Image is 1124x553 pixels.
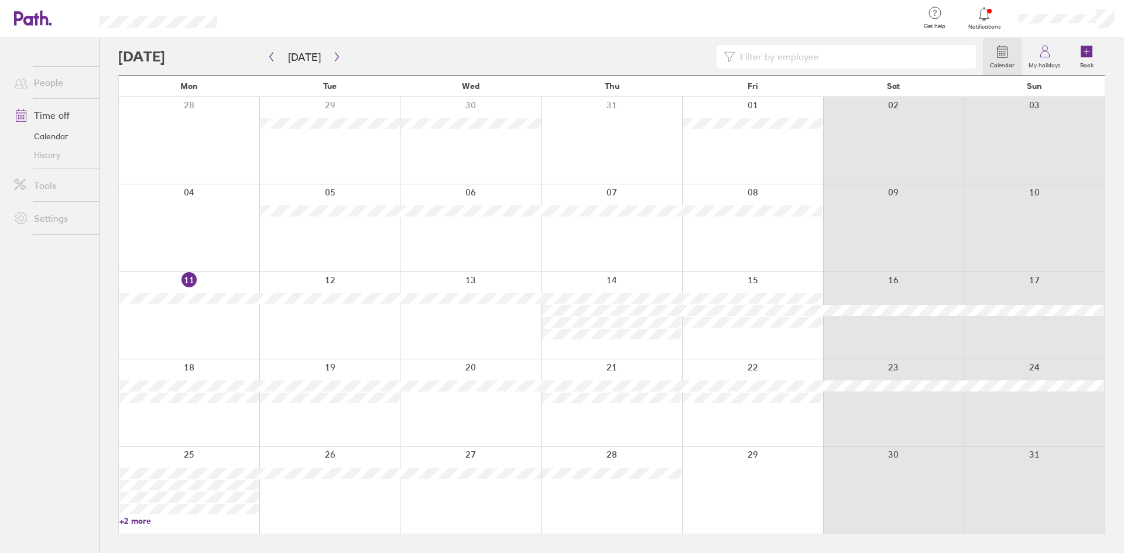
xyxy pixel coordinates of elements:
a: Settings [5,207,99,230]
a: Book [1068,38,1105,75]
button: [DATE] [279,47,330,67]
span: Sun [1027,81,1042,91]
label: My holidays [1022,59,1068,69]
span: Wed [462,81,479,91]
a: Calendar [5,127,99,146]
span: Thu [605,81,619,91]
span: Sat [887,81,900,91]
a: History [5,146,99,164]
input: Filter by employee [735,46,969,68]
span: Notifications [965,23,1003,30]
span: Fri [748,81,758,91]
a: Notifications [965,6,1003,30]
span: Mon [180,81,198,91]
label: Book [1073,59,1101,69]
a: People [5,71,99,94]
a: Calendar [983,38,1022,75]
a: +2 more [119,516,259,526]
a: Tools [5,174,99,197]
span: Tue [323,81,337,91]
label: Calendar [983,59,1022,69]
span: Get help [916,23,954,30]
a: Time off [5,104,99,127]
a: My holidays [1022,38,1068,75]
